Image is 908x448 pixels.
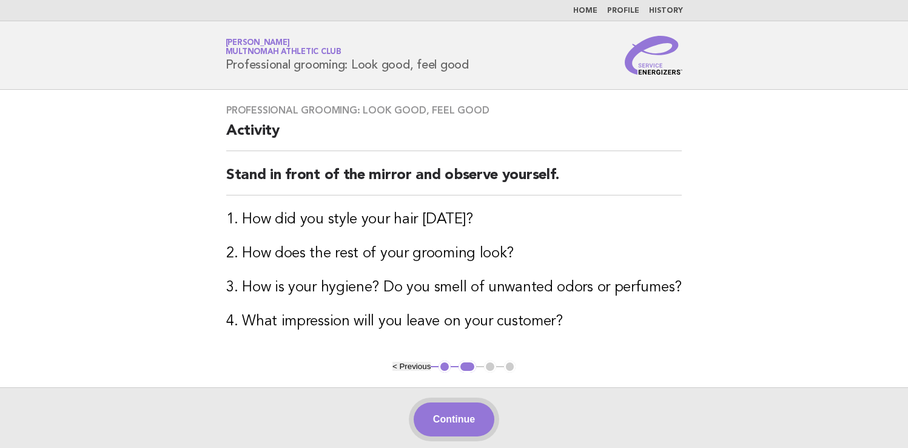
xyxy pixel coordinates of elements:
h2: Stand in front of the mirror and observe yourself. [226,166,682,195]
button: 1 [439,361,451,373]
h3: 2. How does the rest of your grooming look? [226,244,682,263]
h1: Professional grooming: Look good, feel good [226,39,469,71]
button: Continue [414,402,494,436]
h3: 1. How did you style your hair [DATE]? [226,210,682,229]
h3: 3. How is your hygiene? Do you smell of unwanted odors or perfumes? [226,278,682,297]
a: History [649,7,683,15]
img: Service Energizers [625,36,683,75]
a: [PERSON_NAME]Multnomah Athletic Club [226,39,341,56]
h3: Professional grooming: Look good, feel good [226,104,682,117]
a: Profile [607,7,639,15]
a: Home [573,7,597,15]
h3: 4. What impression will you leave on your customer? [226,312,682,331]
span: Multnomah Athletic Club [226,49,341,56]
button: < Previous [392,362,431,371]
h2: Activity [226,121,682,151]
button: 2 [459,361,476,373]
